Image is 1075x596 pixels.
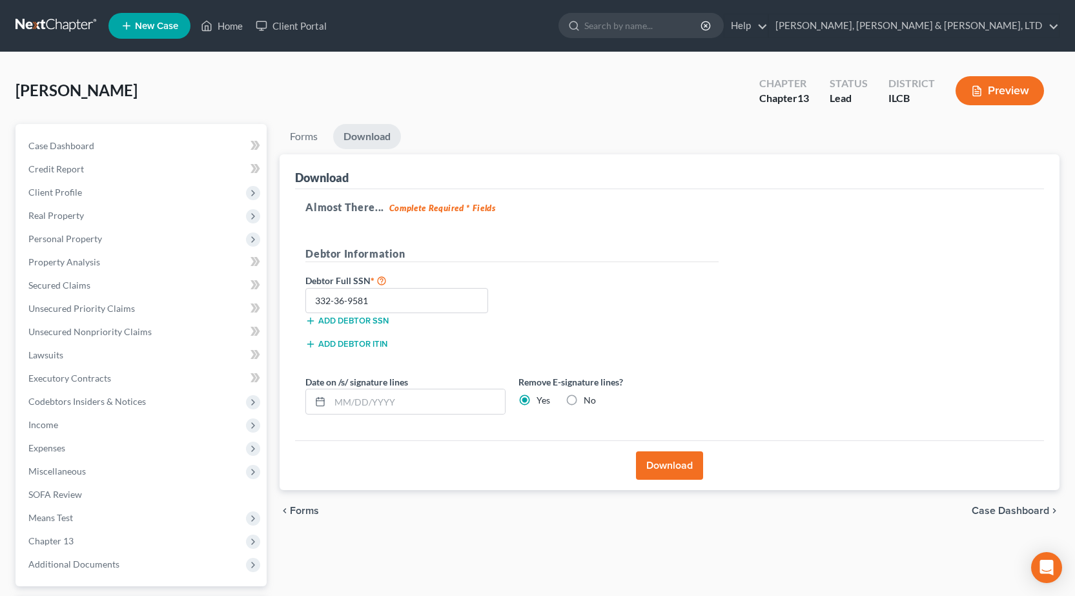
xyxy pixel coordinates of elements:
span: Executory Contracts [28,373,111,384]
span: Lawsuits [28,349,63,360]
span: Secured Claims [28,280,90,291]
a: Credit Report [18,158,267,181]
label: Yes [537,394,550,407]
a: [PERSON_NAME], [PERSON_NAME] & [PERSON_NAME], LTD [769,14,1059,37]
input: MM/DD/YYYY [330,389,505,414]
span: Case Dashboard [972,506,1049,516]
button: Download [636,451,703,480]
span: Real Property [28,210,84,221]
label: No [584,394,596,407]
a: Client Portal [249,14,333,37]
a: Case Dashboard [18,134,267,158]
span: Property Analysis [28,256,100,267]
span: Miscellaneous [28,466,86,477]
button: Add debtor ITIN [305,339,387,349]
a: Secured Claims [18,274,267,297]
label: Remove E-signature lines? [518,375,719,389]
button: Preview [956,76,1044,105]
strong: Complete Required * Fields [389,203,496,213]
span: Credit Report [28,163,84,174]
a: Case Dashboard chevron_right [972,506,1060,516]
a: Unsecured Priority Claims [18,297,267,320]
span: Income [28,419,58,430]
a: Property Analysis [18,251,267,274]
button: chevron_left Forms [280,506,336,516]
div: Download [295,170,349,185]
a: Unsecured Nonpriority Claims [18,320,267,344]
span: Personal Property [28,233,102,244]
div: Lead [830,91,868,106]
div: ILCB [888,91,935,106]
i: chevron_left [280,506,290,516]
div: District [888,76,935,91]
a: Executory Contracts [18,367,267,390]
input: XXX-XX-XXXX [305,288,488,314]
span: Unsecured Nonpriority Claims [28,326,152,337]
a: Download [333,124,401,149]
span: Additional Documents [28,559,119,570]
div: Chapter [759,91,809,106]
span: Means Test [28,512,73,523]
span: 13 [797,92,809,104]
a: Forms [280,124,328,149]
label: Date on /s/ signature lines [305,375,408,389]
a: Home [194,14,249,37]
label: Debtor Full SSN [299,272,512,288]
a: Lawsuits [18,344,267,367]
span: Expenses [28,442,65,453]
input: Search by name... [584,14,702,37]
h5: Debtor Information [305,246,719,262]
span: Forms [290,506,319,516]
i: chevron_right [1049,506,1060,516]
span: SOFA Review [28,489,82,500]
span: Case Dashboard [28,140,94,151]
span: Codebtors Insiders & Notices [28,396,146,407]
div: Status [830,76,868,91]
span: New Case [135,21,178,31]
span: Client Profile [28,187,82,198]
div: Open Intercom Messenger [1031,552,1062,583]
span: Unsecured Priority Claims [28,303,135,314]
span: Chapter 13 [28,535,74,546]
h5: Almost There... [305,200,1034,215]
a: Help [724,14,768,37]
button: Add debtor SSN [305,316,389,326]
a: SOFA Review [18,483,267,506]
div: Chapter [759,76,809,91]
span: [PERSON_NAME] [15,81,138,99]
